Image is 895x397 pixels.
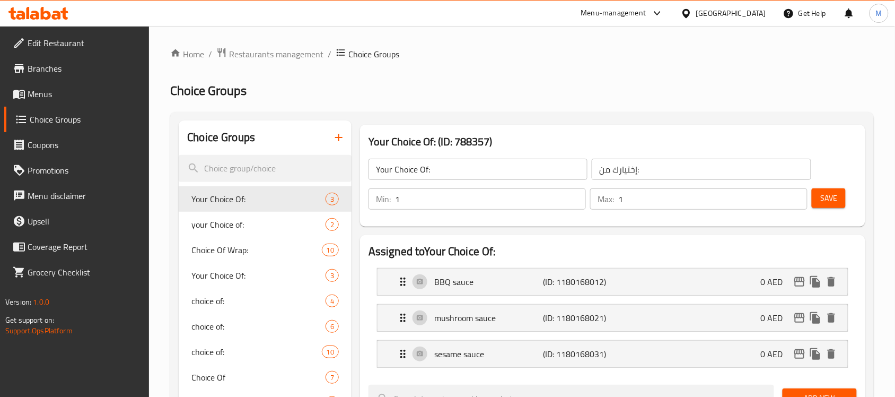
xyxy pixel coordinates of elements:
[179,365,352,390] div: Choice Of7
[368,244,857,260] h2: Assigned to Your Choice Of:
[761,348,792,360] p: 0 AED
[543,348,616,360] p: (ID: 1180168031)
[322,244,339,256] div: Choices
[326,271,338,281] span: 3
[761,312,792,324] p: 0 AED
[179,155,352,182] input: search
[5,295,31,309] span: Version:
[808,274,823,290] button: duplicate
[348,48,399,61] span: Choice Groups
[326,218,339,231] div: Choices
[322,346,339,358] div: Choices
[434,348,543,360] p: sesame sauce
[823,274,839,290] button: delete
[368,336,857,372] li: Expand
[326,194,338,204] span: 3
[378,269,848,295] div: Expand
[876,7,882,19] span: M
[28,62,141,75] span: Branches
[179,263,352,288] div: Your Choice Of:3
[5,313,54,327] span: Get support on:
[543,312,616,324] p: (ID: 1180168021)
[33,295,49,309] span: 1.0.0
[28,37,141,49] span: Edit Restaurant
[179,186,352,212] div: Your Choice Of:3
[191,295,326,307] span: choice of:
[4,183,150,209] a: Menu disclaimer
[820,192,837,205] span: Save
[823,346,839,362] button: delete
[598,193,614,205] p: Max:
[322,347,338,357] span: 10
[808,346,823,362] button: duplicate
[191,371,326,384] span: Choice Of
[326,373,338,383] span: 7
[792,274,808,290] button: edit
[326,296,338,306] span: 4
[187,130,255,145] h2: Choice Groups
[179,288,352,314] div: choice of:4
[812,188,846,208] button: Save
[216,47,323,61] a: Restaurants management
[4,107,150,132] a: Choice Groups
[322,245,338,255] span: 10
[170,47,874,61] nav: breadcrumb
[368,264,857,300] li: Expand
[543,275,616,288] p: (ID: 1180168012)
[179,237,352,263] div: Choice Of Wrap:10
[326,322,338,332] span: 6
[191,346,321,358] span: choice of:
[191,269,326,282] span: Your Choice Of:
[368,300,857,336] li: Expand
[326,295,339,307] div: Choices
[581,7,646,20] div: Menu-management
[761,275,792,288] p: 0 AED
[191,218,326,231] span: your Choice of:
[328,48,331,61] li: /
[4,234,150,260] a: Coverage Report
[326,371,339,384] div: Choices
[326,269,339,282] div: Choices
[28,139,141,151] span: Coupons
[4,81,150,107] a: Menus
[179,212,352,237] div: your Choice of:2
[4,30,150,56] a: Edit Restaurant
[326,220,338,230] span: 2
[808,310,823,326] button: duplicate
[5,324,73,338] a: Support.OpsPlatform
[326,320,339,333] div: Choices
[326,193,339,205] div: Choices
[229,48,323,61] span: Restaurants management
[30,113,141,126] span: Choice Groups
[208,48,212,61] li: /
[696,7,766,19] div: [GEOGRAPHIC_DATA]
[378,305,848,331] div: Expand
[368,133,857,150] h3: Your Choice Of: (ID: 788357)
[378,341,848,367] div: Expand
[28,240,141,253] span: Coverage Report
[191,320,326,333] span: choice of:
[4,260,150,285] a: Grocery Checklist
[4,56,150,81] a: Branches
[179,314,352,339] div: choice of:6
[28,189,141,202] span: Menu disclaimer
[28,266,141,279] span: Grocery Checklist
[376,193,391,205] p: Min:
[179,339,352,365] div: choice of:10
[170,48,204,61] a: Home
[170,79,247,102] span: Choice Groups
[191,193,326,205] span: Your Choice Of:
[4,209,150,234] a: Upsell
[28,164,141,177] span: Promotions
[434,312,543,324] p: mushroom sauce
[792,346,808,362] button: edit
[191,244,321,256] span: Choice Of Wrap:
[823,310,839,326] button: delete
[28,215,141,228] span: Upsell
[4,132,150,158] a: Coupons
[434,275,543,288] p: BBQ sauce
[792,310,808,326] button: edit
[28,88,141,100] span: Menus
[4,158,150,183] a: Promotions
